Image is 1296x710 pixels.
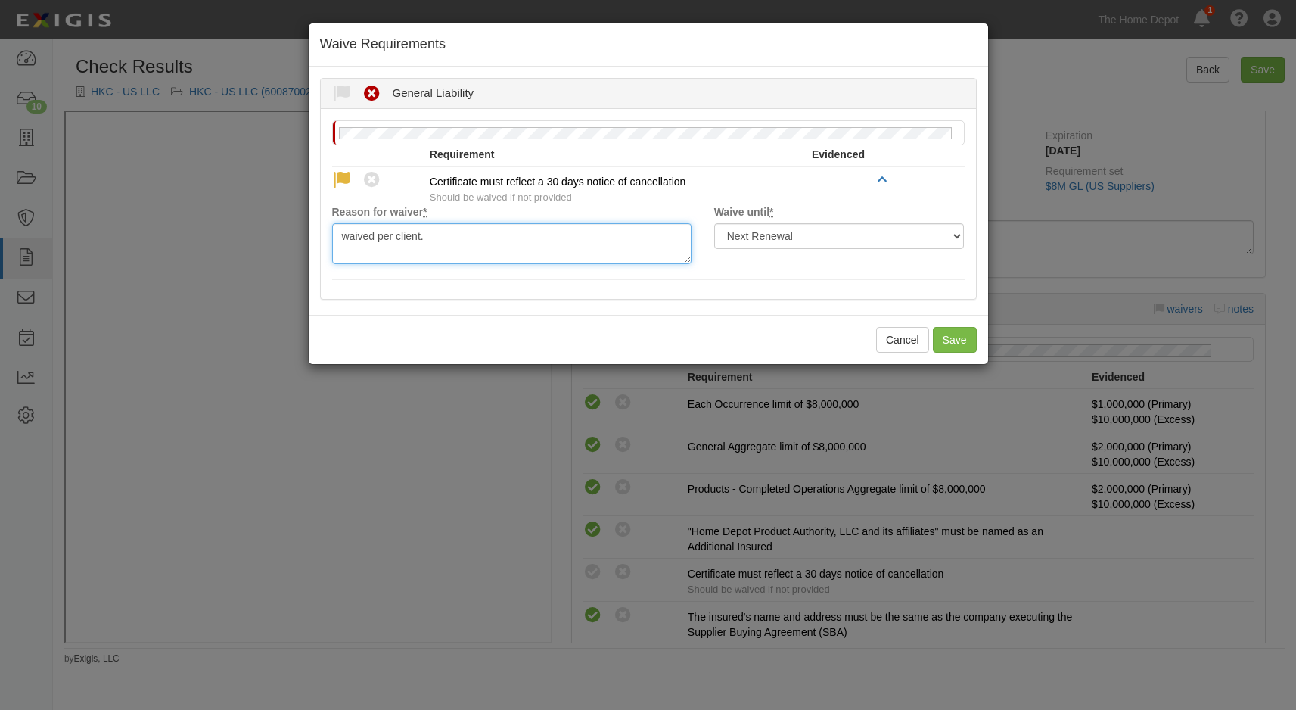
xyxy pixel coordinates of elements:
[430,192,572,203] span: Should be waived if not provided
[714,204,774,220] label: Waive until
[812,148,865,160] strong: Evidenced
[430,176,686,188] span: Certificate must reflect a 30 days notice of cancellation
[769,206,773,218] abbr: required
[933,327,977,353] button: Save
[876,327,929,353] button: Cancel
